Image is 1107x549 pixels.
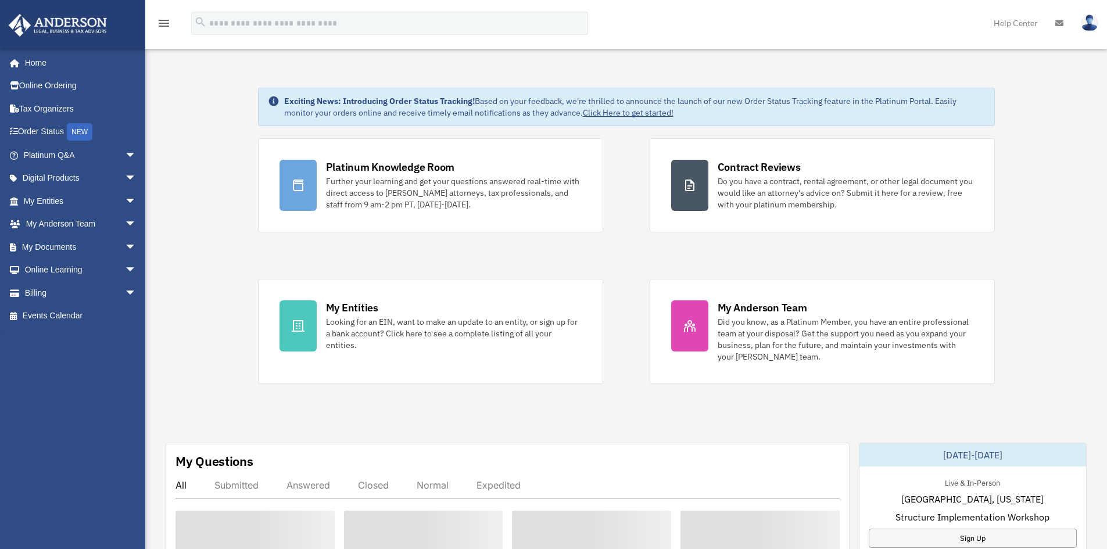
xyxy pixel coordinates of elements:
[8,74,154,98] a: Online Ordering
[258,138,603,232] a: Platinum Knowledge Room Further your learning and get your questions answered real-time with dire...
[284,95,985,119] div: Based on your feedback, we're thrilled to announce the launch of our new Order Status Tracking fe...
[8,259,154,282] a: Online Learningarrow_drop_down
[417,479,449,491] div: Normal
[869,529,1077,548] a: Sign Up
[286,479,330,491] div: Answered
[125,167,148,191] span: arrow_drop_down
[258,279,603,384] a: My Entities Looking for an EIN, want to make an update to an entity, or sign up for a bank accoun...
[125,235,148,259] span: arrow_drop_down
[175,453,253,470] div: My Questions
[718,160,801,174] div: Contract Reviews
[583,107,673,118] a: Click Here to get started!
[901,492,1044,506] span: [GEOGRAPHIC_DATA], [US_STATE]
[477,479,521,491] div: Expedited
[8,189,154,213] a: My Entitiesarrow_drop_down
[650,279,995,384] a: My Anderson Team Did you know, as a Platinum Member, you have an entire professional team at your...
[8,235,154,259] a: My Documentsarrow_drop_down
[326,300,378,315] div: My Entities
[8,97,154,120] a: Tax Organizers
[125,281,148,305] span: arrow_drop_down
[326,160,455,174] div: Platinum Knowledge Room
[214,479,259,491] div: Submitted
[326,316,582,351] div: Looking for an EIN, want to make an update to an entity, or sign up for a bank account? Click her...
[859,443,1086,467] div: [DATE]-[DATE]
[718,300,807,315] div: My Anderson Team
[1081,15,1098,31] img: User Pic
[8,51,148,74] a: Home
[125,213,148,236] span: arrow_drop_down
[8,281,154,304] a: Billingarrow_drop_down
[358,479,389,491] div: Closed
[194,16,207,28] i: search
[8,213,154,236] a: My Anderson Teamarrow_drop_down
[650,138,995,232] a: Contract Reviews Do you have a contract, rental agreement, or other legal document you would like...
[157,20,171,30] a: menu
[718,175,973,210] div: Do you have a contract, rental agreement, or other legal document you would like an attorney's ad...
[125,143,148,167] span: arrow_drop_down
[8,304,154,328] a: Events Calendar
[718,316,973,363] div: Did you know, as a Platinum Member, you have an entire professional team at your disposal? Get th...
[8,167,154,190] a: Digital Productsarrow_drop_down
[157,16,171,30] i: menu
[936,476,1009,488] div: Live & In-Person
[5,14,110,37] img: Anderson Advisors Platinum Portal
[895,510,1049,524] span: Structure Implementation Workshop
[67,123,92,141] div: NEW
[8,143,154,167] a: Platinum Q&Aarrow_drop_down
[125,189,148,213] span: arrow_drop_down
[326,175,582,210] div: Further your learning and get your questions answered real-time with direct access to [PERSON_NAM...
[284,96,475,106] strong: Exciting News: Introducing Order Status Tracking!
[125,259,148,282] span: arrow_drop_down
[8,120,154,144] a: Order StatusNEW
[175,479,187,491] div: All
